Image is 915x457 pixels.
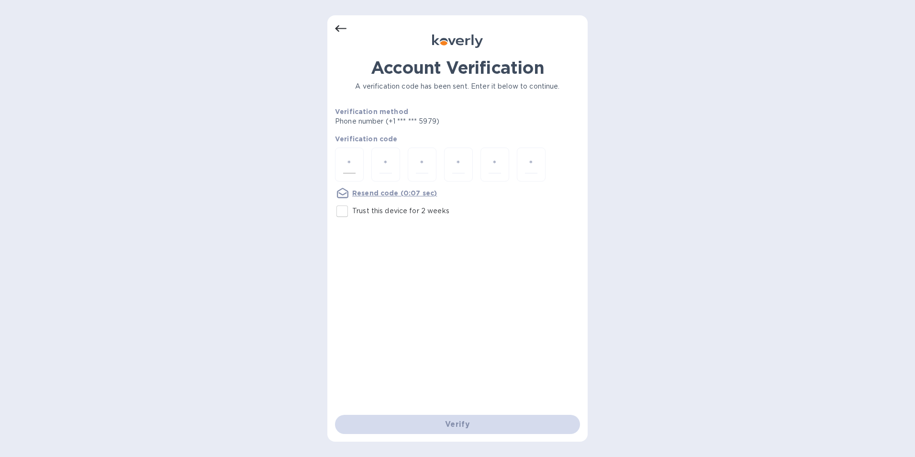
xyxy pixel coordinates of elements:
h1: Account Verification [335,57,580,78]
u: Resend code (0:07 sec) [352,189,437,197]
p: Verification code [335,134,580,144]
p: A verification code has been sent. Enter it below to continue. [335,81,580,91]
b: Verification method [335,108,408,115]
p: Phone number (+1 *** *** 5979) [335,116,513,126]
p: Trust this device for 2 weeks [352,206,449,216]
